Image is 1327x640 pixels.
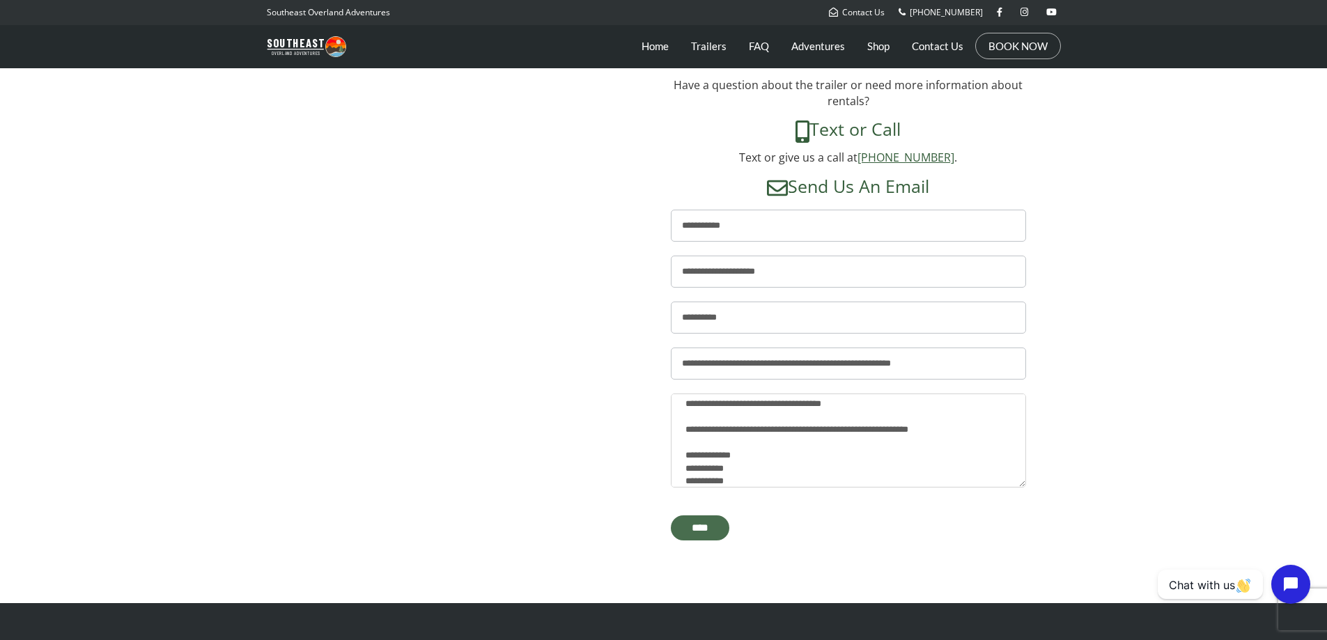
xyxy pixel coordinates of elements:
[791,29,845,63] a: Adventures
[899,6,983,18] a: [PHONE_NUMBER]
[749,29,769,63] a: FAQ
[267,3,390,22] p: Southeast Overland Adventures
[912,29,963,63] a: Contact Us
[867,29,890,63] a: Shop
[671,150,1026,166] p: Text or give us a call at .
[671,177,1026,198] h4: Send Us An Email
[642,29,669,63] a: Home
[671,120,1026,142] h4: Text or Call
[988,39,1048,53] a: BOOK NOW
[910,6,983,18] span: [PHONE_NUMBER]
[857,150,954,165] a: [PHONE_NUMBER]
[267,36,346,57] img: Southeast Overland Adventures
[842,6,885,18] span: Contact Us
[796,120,809,143] img: mobile-alt-solid-green.svg
[691,29,727,63] a: Trailers
[767,178,788,198] img: envelope-regular-green.svg
[829,6,885,18] a: Contact Us
[302,34,657,546] iframe: 1636 Fulenwider Rd Gainesville, GA 30507
[671,77,1026,109] p: Have a question about the trailer or need more information about rentals?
